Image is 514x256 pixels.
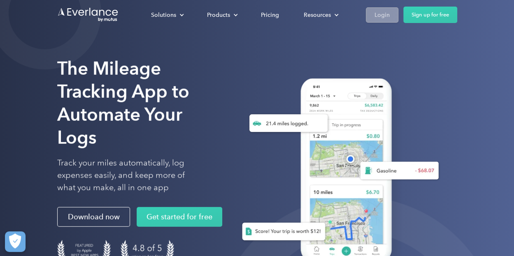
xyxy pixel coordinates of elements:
div: Solutions [143,8,191,22]
a: Go to homepage [57,7,119,23]
div: Pricing [261,10,279,20]
p: Track your miles automatically, log expenses easily, and keep more of what you make, all in one app [57,157,204,194]
a: Download now [57,207,130,227]
div: Resources [304,10,331,20]
div: Solutions [151,10,176,20]
a: Login [366,7,398,23]
a: Pricing [253,8,287,22]
div: Products [199,8,244,22]
a: Get started for free [137,207,222,227]
a: Sign up for free [403,7,457,23]
div: Resources [295,8,345,22]
div: Login [374,10,390,20]
div: Products [207,10,230,20]
button: Cookies Settings [5,231,26,252]
strong: The Mileage Tracking App to Automate Your Logs [57,58,189,148]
